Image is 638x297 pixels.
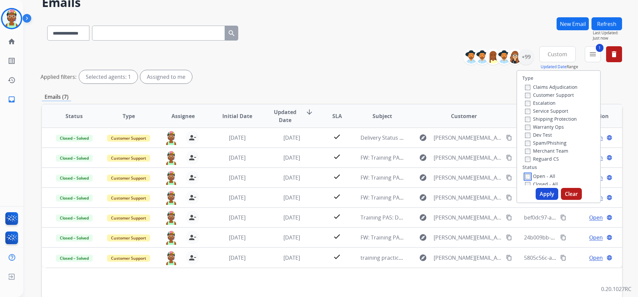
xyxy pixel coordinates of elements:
[506,234,512,240] mat-icon: content_copy
[107,195,150,202] span: Customer Support
[188,194,196,202] mat-icon: person_remove
[434,233,502,241] span: [PERSON_NAME][EMAIL_ADDRESS][DOMAIN_NAME]
[601,285,631,293] p: 0.20.1027RC
[525,108,568,114] label: Service Support
[283,154,300,161] span: [DATE]
[283,134,300,141] span: [DATE]
[606,155,612,161] mat-icon: language
[548,53,567,56] span: Custom
[8,57,16,65] mat-icon: list_alt
[434,154,502,162] span: [PERSON_NAME][EMAIL_ADDRESS][DOMAIN_NAME]
[372,112,392,120] span: Subject
[522,75,533,81] label: Type
[283,234,300,241] span: [DATE]
[419,214,427,222] mat-icon: explore
[305,108,313,116] mat-icon: arrow_downward
[525,157,530,162] input: Reguard CS
[525,141,530,146] input: Spam/Phishing
[56,155,93,162] span: Closed – Solved
[164,151,178,165] img: agent-avatar
[123,112,135,120] span: Type
[56,234,93,241] span: Closed – Solved
[525,173,555,179] label: Open - All
[333,213,341,221] mat-icon: check
[525,181,558,187] label: Closed - All
[506,135,512,141] mat-icon: content_copy
[8,38,16,46] mat-icon: home
[525,148,568,154] label: Merchant Team
[606,215,612,221] mat-icon: language
[525,149,530,154] input: Merchant Team
[451,112,477,120] span: Customer
[56,135,93,142] span: Closed – Solved
[606,234,612,240] mat-icon: language
[164,191,178,205] img: agent-avatar
[606,175,612,181] mat-icon: language
[361,134,450,141] span: Delivery Status Notification (Failure)
[596,44,603,52] span: 1
[164,171,178,185] img: agent-avatar
[541,64,567,70] button: Updated Date
[506,175,512,181] mat-icon: content_copy
[434,174,502,182] span: [PERSON_NAME][EMAIL_ADDRESS][DOMAIN_NAME]
[164,251,178,265] img: agent-avatar
[518,49,534,65] div: +99
[107,255,150,262] span: Customer Support
[525,101,530,106] input: Escalation
[229,174,246,181] span: [DATE]
[228,29,236,37] mat-icon: search
[107,135,150,142] span: Customer Support
[593,30,622,36] span: Last Updated:
[591,17,622,30] button: Refresh
[419,174,427,182] mat-icon: explore
[229,234,246,241] span: [DATE]
[525,156,559,162] label: Reguard CS
[419,254,427,262] mat-icon: explore
[525,140,567,146] label: Spam/Phishing
[270,108,300,124] span: Updated Date
[107,175,150,182] span: Customer Support
[107,155,150,162] span: Customer Support
[56,215,93,222] span: Closed – Solved
[606,195,612,201] mat-icon: language
[434,194,502,202] span: [PERSON_NAME][EMAIL_ADDRESS][DOMAIN_NAME]
[229,154,246,161] span: [DATE]
[585,46,601,62] button: 1
[525,182,530,187] input: Closed - All
[434,134,502,142] span: [PERSON_NAME][EMAIL_ADDRESS][PERSON_NAME][DOMAIN_NAME]
[56,195,93,202] span: Closed – Solved
[525,84,578,90] label: Claims Adjudication
[361,254,428,261] span: training practice new email
[525,174,530,179] input: Open - All
[229,254,246,261] span: [DATE]
[506,215,512,221] mat-icon: content_copy
[557,17,589,30] button: New Email
[333,173,341,181] mat-icon: check
[188,254,196,262] mat-icon: person_remove
[171,112,195,120] span: Assignee
[79,70,138,83] div: Selected agents: 1
[506,155,512,161] mat-icon: content_copy
[140,70,192,83] div: Assigned to me
[525,117,530,122] input: Shipping Protection
[107,215,150,222] span: Customer Support
[525,100,556,106] label: Escalation
[361,234,486,241] span: FW: Training PA2: Do Not Assign ([PERSON_NAME])
[419,194,427,202] mat-icon: explore
[560,215,566,221] mat-icon: content_copy
[524,234,626,241] span: 24b009bb-40fe-4f6d-99ab-d21e056907bb
[188,214,196,222] mat-icon: person_remove
[56,255,93,262] span: Closed – Solved
[419,154,427,162] mat-icon: explore
[188,154,196,162] mat-icon: person_remove
[333,232,341,240] mat-icon: check
[525,93,530,98] input: Customer Support
[525,92,574,98] label: Customer Support
[593,36,622,41] span: Just now
[561,188,582,200] button: Clear
[188,134,196,142] mat-icon: person_remove
[606,255,612,261] mat-icon: language
[283,174,300,181] span: [DATE]
[434,254,502,262] span: [PERSON_NAME][EMAIL_ADDRESS][PERSON_NAME][DOMAIN_NAME]
[522,164,537,171] label: Status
